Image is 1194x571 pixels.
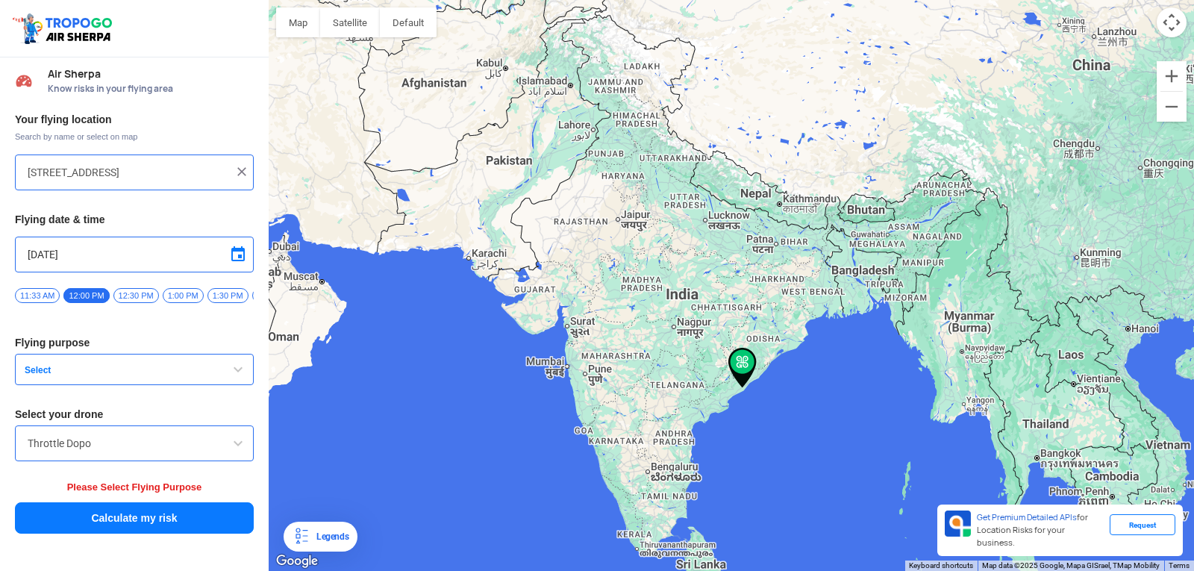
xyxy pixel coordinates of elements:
img: Legends [293,528,310,546]
button: Calculate my risk [15,502,254,534]
span: Air Sherpa [48,68,254,80]
button: Show satellite imagery [320,7,380,37]
button: Show street map [276,7,320,37]
button: Select [15,354,254,385]
span: 12:30 PM [113,288,159,303]
img: Google [272,552,322,571]
span: 1:30 PM [207,288,249,303]
span: Please Select Flying Purpose [67,481,202,493]
span: Map data ©2025 Google, Mapa GISrael, TMap Mobility [982,561,1160,570]
button: Zoom out [1157,92,1187,122]
a: Open this area in Google Maps (opens a new window) [272,552,322,571]
span: Select [19,364,205,376]
h3: Select your drone [15,409,254,419]
input: Search your flying location [28,163,230,181]
span: Know risks in your flying area [48,83,254,95]
img: Risk Scores [15,72,33,90]
h3: Flying purpose [15,337,254,348]
span: 12:00 PM [63,288,109,303]
button: Zoom in [1157,61,1187,91]
img: ic_tgdronemaps.svg [11,11,117,46]
img: Premium APIs [945,511,971,537]
a: Terms [1169,561,1190,570]
button: Keyboard shortcuts [909,561,973,571]
h3: Flying date & time [15,214,254,225]
button: Map camera controls [1157,7,1187,37]
input: Search by name or Brand [28,434,241,452]
span: Get Premium Detailed APIs [977,512,1077,522]
span: 11:33 AM [15,288,60,303]
div: for Location Risks for your business. [971,511,1110,550]
h3: Your flying location [15,114,254,125]
span: Search by name or select on map [15,131,254,143]
img: ic_close.png [234,164,249,179]
span: 2:00 PM [252,288,293,303]
input: Select Date [28,246,241,263]
div: Request [1110,514,1175,535]
div: Legends [310,528,348,546]
span: 1:00 PM [163,288,204,303]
